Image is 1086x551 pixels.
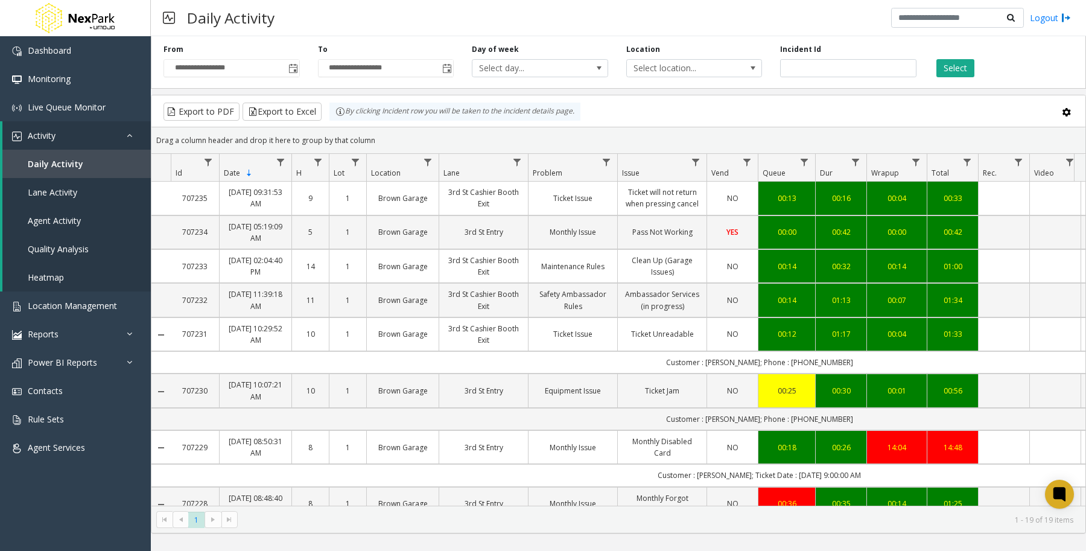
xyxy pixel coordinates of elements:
[243,103,322,121] button: Export to Excel
[178,498,212,509] a: 707228
[599,154,615,170] a: Problem Filter Menu
[299,226,322,238] a: 5
[227,255,284,278] a: [DATE] 02:04:40 PM
[227,186,284,209] a: [DATE] 09:31:53 AM
[12,302,22,311] img: 'icon'
[374,261,431,272] a: Brown Garage
[509,154,526,170] a: Lane Filter Menu
[337,328,359,340] a: 1
[12,444,22,453] img: 'icon'
[766,193,808,204] div: 00:13
[227,379,284,402] a: [DATE] 10:07:21 AM
[335,107,345,116] img: infoIcon.svg
[874,295,919,306] a: 00:07
[935,498,971,509] div: 01:25
[227,436,284,459] a: [DATE] 08:50:31 AM
[959,154,976,170] a: Total Filter Menu
[935,385,971,397] div: 00:56
[28,272,64,283] span: Heatmap
[28,45,71,56] span: Dashboard
[299,295,322,306] a: 11
[625,226,699,238] a: Pass Not Working
[178,261,212,272] a: 707233
[1034,168,1054,178] span: Video
[334,168,345,178] span: Lot
[874,328,919,340] div: 00:04
[625,288,699,311] a: Ambassador Services (in progress)
[766,226,808,238] div: 00:00
[374,328,431,340] a: Brown Garage
[178,442,212,453] a: 707229
[536,442,610,453] a: Monthly Issue
[766,328,808,340] div: 00:12
[766,442,808,453] a: 00:18
[178,328,212,340] a: 707231
[227,492,284,515] a: [DATE] 08:48:40 AM
[626,44,660,55] label: Location
[823,328,859,340] div: 01:17
[472,60,580,77] span: Select day...
[714,193,751,204] a: NO
[151,130,1085,151] div: Drag a column header and drop it here to group by that column
[28,158,83,170] span: Daily Activity
[299,442,322,453] a: 8
[627,60,735,77] span: Select location...
[374,193,431,204] a: Brown Garage
[163,3,175,33] img: pageIcon
[28,300,117,311] span: Location Management
[727,193,738,203] span: NO
[766,295,808,306] div: 00:14
[874,261,919,272] div: 00:14
[374,295,431,306] a: Brown Garage
[374,385,431,397] a: Brown Garage
[299,385,322,397] a: 10
[874,226,919,238] a: 00:00
[935,328,971,340] a: 01:33
[164,44,183,55] label: From
[12,358,22,368] img: 'icon'
[536,261,610,272] a: Maintenance Rules
[296,168,302,178] span: H
[820,168,833,178] span: Dur
[440,60,453,77] span: Toggle popup
[28,101,106,113] span: Live Queue Monitor
[536,288,610,311] a: Safety Ambassador Rules
[224,168,240,178] span: Date
[823,193,859,204] a: 00:16
[935,226,971,238] a: 00:42
[625,436,699,459] a: Monthly Disabled Card
[935,442,971,453] a: 14:48
[28,385,63,397] span: Contacts
[446,442,521,453] a: 3rd St Entry
[874,442,919,453] a: 14:04
[310,154,326,170] a: H Filter Menu
[625,492,699,515] a: Monthly Forgot Access Card
[727,442,738,453] span: NO
[908,154,924,170] a: Wrapup Filter Menu
[28,243,89,255] span: Quality Analysis
[766,261,808,272] a: 00:14
[766,385,808,397] div: 00:25
[536,385,610,397] a: Equipment Issue
[337,261,359,272] a: 1
[337,193,359,204] a: 1
[739,154,755,170] a: Vend Filter Menu
[727,261,738,272] span: NO
[28,328,59,340] span: Reports
[536,193,610,204] a: Ticket Issue
[12,103,22,113] img: 'icon'
[446,288,521,311] a: 3rd St Cashier Booth Exit
[536,498,610,509] a: Monthly Issue
[151,154,1085,506] div: Data table
[780,44,821,55] label: Incident Id
[823,226,859,238] a: 00:42
[151,387,171,397] a: Collapse Details
[151,330,171,340] a: Collapse Details
[935,193,971,204] a: 00:33
[176,168,182,178] span: Id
